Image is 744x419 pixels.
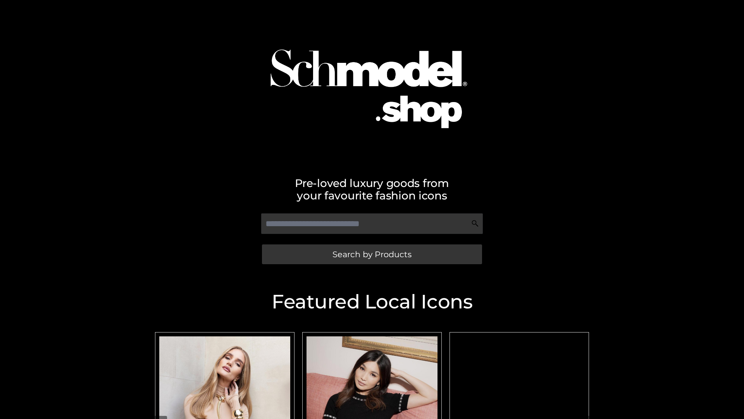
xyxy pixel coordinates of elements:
[151,292,593,312] h2: Featured Local Icons​
[332,250,412,258] span: Search by Products
[262,244,482,264] a: Search by Products
[471,220,479,227] img: Search Icon
[151,177,593,202] h2: Pre-loved luxury goods from your favourite fashion icons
